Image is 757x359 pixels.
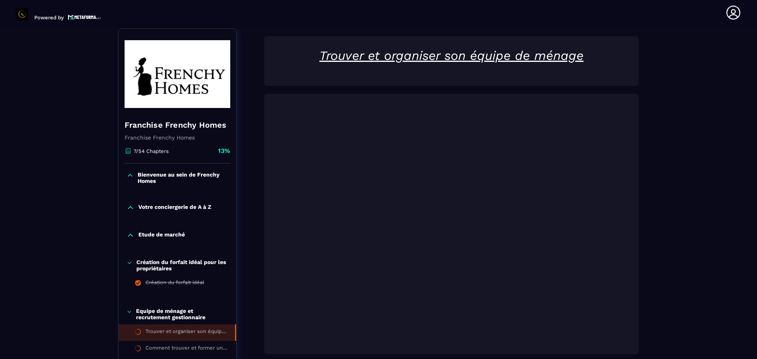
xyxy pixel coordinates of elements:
p: Bienvenue au sein de Frenchy Homes [138,171,228,184]
img: banner [125,35,230,113]
div: Création du forfait idéal [145,279,204,288]
p: Etude de marché [138,231,185,239]
div: Comment trouver et former un gestionnaire pour vos logements [145,345,228,353]
p: Votre conciergerie de A à Z [138,204,211,212]
div: Trouver et organiser son équipe de ménage [145,328,227,337]
img: logo [68,14,101,20]
p: Equipe de ménage et recrutement gestionnaire [136,308,228,320]
p: Powered by [34,15,64,20]
p: Franchise Frenchy Homes [125,134,230,141]
h4: Franchise Frenchy Homes [125,119,230,130]
p: 13% [218,147,230,155]
img: logo-branding [16,8,28,20]
u: Trouver et organiser son équipe de ménage [319,48,584,63]
p: Création du forfait idéal pour les propriétaires [136,259,228,272]
p: 7/54 Chapters [134,148,169,154]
